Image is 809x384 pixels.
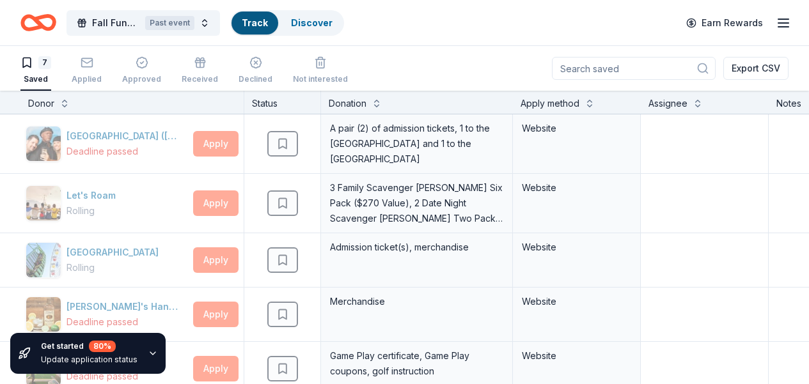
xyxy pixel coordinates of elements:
div: Website [522,121,631,136]
div: Approved [122,74,161,84]
div: 7 [38,56,51,69]
button: Export CSV [723,57,789,80]
div: A pair (2) of admission tickets, 1 to the [GEOGRAPHIC_DATA] and 1 to the [GEOGRAPHIC_DATA] [329,119,505,168]
div: Status [244,91,321,114]
div: Declined [239,74,272,84]
div: Merchandise [329,293,505,311]
button: 7Saved [20,51,51,91]
div: Past event [145,16,194,30]
div: Get started [41,341,137,352]
div: Not interested [293,74,348,84]
button: TrackDiscover [230,10,344,36]
span: Fall Fundraiser [92,15,140,31]
div: Website [522,294,631,309]
a: Earn Rewards [679,12,771,35]
div: Website [522,348,631,364]
div: Applied [72,74,102,84]
div: Game Play certificate, Game Play coupons, golf instruction [329,347,505,380]
button: Declined [239,51,272,91]
a: Home [20,8,56,38]
div: Admission ticket(s), merchandise [329,238,505,256]
div: Update application status [41,355,137,365]
div: Assignee [648,96,687,111]
div: Website [522,240,631,255]
div: 3 Family Scavenger [PERSON_NAME] Six Pack ($270 Value), 2 Date Night Scavenger [PERSON_NAME] Two ... [329,179,505,227]
button: Applied [72,51,102,91]
button: Not interested [293,51,348,91]
a: Discover [291,17,333,28]
div: Notes [776,96,801,111]
div: Apply method [521,96,579,111]
button: Fall FundraiserPast event [67,10,220,36]
div: Donor [28,96,54,111]
div: Received [182,74,218,84]
input: Search saved [552,57,716,80]
div: Donation [329,96,366,111]
a: Track [242,17,268,28]
div: Website [522,180,631,196]
button: Approved [122,51,161,91]
button: Received [182,51,218,91]
div: 80 % [89,341,116,352]
div: Saved [20,74,51,84]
